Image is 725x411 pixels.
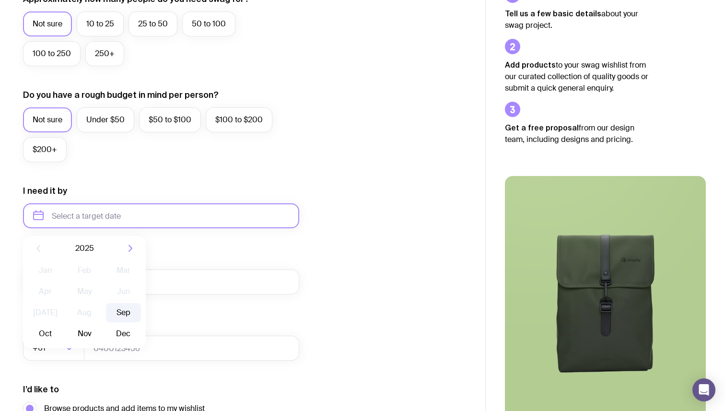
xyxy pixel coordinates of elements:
button: Jan [28,261,63,280]
label: 10 to 25 [77,12,124,36]
label: Do you have a rough budget in mind per person? [23,89,219,101]
p: to your swag wishlist from our curated collection of quality goods or submit a quick general enqu... [505,59,649,94]
label: Not sure [23,12,72,36]
strong: Tell us a few basic details [505,9,601,18]
div: Search for option [23,336,84,361]
button: Feb [67,261,102,280]
input: you@email.com [23,270,299,294]
p: about your swag project. [505,8,649,31]
button: Jun [106,282,141,301]
button: Oct [28,324,63,343]
button: [DATE] [28,303,63,322]
strong: Add products [505,60,556,69]
button: Sep [106,303,141,322]
label: $50 to $100 [139,107,201,132]
label: Under $50 [77,107,134,132]
p: from our design team, including designs and pricing. [505,122,649,145]
label: Not sure [23,107,72,132]
div: Open Intercom Messenger [692,378,715,401]
span: +61 [33,336,47,361]
label: I need it by [23,185,67,197]
button: Nov [67,324,102,343]
label: $100 to $200 [206,107,272,132]
label: 25 to 50 [129,12,177,36]
label: 50 to 100 [182,12,235,36]
button: Dec [106,324,141,343]
label: $200+ [23,137,67,162]
input: 0400123456 [84,336,299,361]
span: 2025 [75,243,94,254]
strong: Get a free proposal [505,123,579,132]
input: Select a target date [23,203,299,228]
button: Aug [67,303,102,322]
button: Mar [106,261,141,280]
label: I’d like to [23,384,59,395]
button: Apr [28,282,63,301]
label: 100 to 250 [23,41,81,66]
input: Search for option [47,336,62,361]
label: 250+ [85,41,124,66]
button: May [67,282,102,301]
